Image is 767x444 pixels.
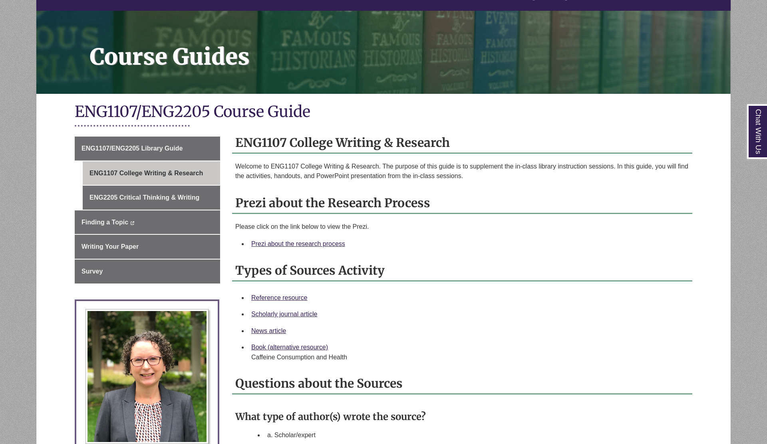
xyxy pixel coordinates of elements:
span: Survey [81,268,103,275]
h2: Types of Sources Activity [232,260,692,281]
span: Finding a Topic [81,219,128,226]
a: ENG1107 College Writing & Research [83,161,220,185]
a: Writing Your Paper [75,235,220,259]
a: Prezi about the research process [251,240,345,247]
a: Finding a Topic [75,210,220,234]
a: Reference resource [251,294,308,301]
a: Scholarly journal article [251,311,317,317]
li: a. Scholar/expert [264,427,689,444]
a: Survey [75,260,220,283]
h2: ENG1107 College Writing & Research [232,133,692,154]
h2: Prezi about the Research Process [232,193,692,214]
span: Writing Your Paper [81,243,139,250]
p: Please click on the link below to view the Prezi. [235,222,689,232]
a: ENG2205 Critical Thinking & Writing [83,186,220,210]
a: ENG1107/ENG2205 Library Guide [75,137,220,161]
i: This link opens in a new window [130,221,134,225]
a: Book (alternative resource) [251,344,328,351]
strong: What type of author(s) wrote the source? [235,410,426,423]
a: Course Guides [36,11,731,94]
span: ENG1107/ENG2205 Library Guide [81,145,183,152]
h2: Questions about the Sources [232,373,692,394]
div: Caffeine Consumption and Health [251,353,686,362]
h1: ENG1107/ENG2205 Course Guide [75,102,692,123]
a: News article [251,327,286,334]
p: Welcome to ENG1107 College Writing & Research. The purpose of this guide is to supplement the in-... [235,162,689,181]
img: Profile Photo [85,309,209,444]
h1: Course Guides [81,11,731,83]
div: Guide Page Menu [75,137,220,283]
